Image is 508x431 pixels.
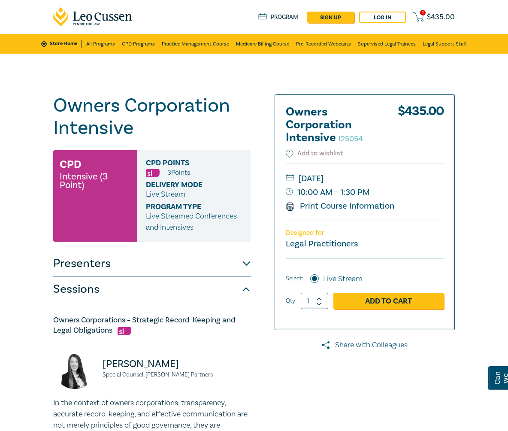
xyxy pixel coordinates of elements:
a: Store Home [41,40,82,48]
small: Legal Practitioners [286,238,358,249]
h5: Owners Corporations – Strategic Record-Keeping and Legal Obligations [53,315,251,336]
img: Substantive Law [118,327,131,335]
img: Deborah Andronaco [53,346,96,389]
a: Pre-Recorded Webcasts [296,34,351,54]
span: Program type [146,203,225,211]
button: Sessions [53,276,251,302]
span: CPD Points [146,159,225,167]
button: Add to wishlist [286,149,343,158]
label: Live Stream [323,273,363,285]
a: Print Course Information [286,200,394,212]
small: [DATE] [286,172,444,185]
a: Share with Colleagues [275,340,455,351]
a: Legal Support Staff [423,34,467,54]
label: Qty [286,296,295,306]
input: 1 [301,293,328,309]
a: Log in [359,12,406,23]
img: Substantive Law [146,169,160,177]
a: CPD Programs [122,34,155,54]
li: 3 Point s [167,167,190,178]
p: Live Streamed Conferences and Intensives [146,211,242,233]
small: 10:00 AM - 1:30 PM [286,185,444,199]
p: Designed for [286,229,444,237]
a: Medicare Billing Course [236,34,289,54]
small: Special Counsel, [PERSON_NAME] Partners [103,372,251,378]
button: Presenters [53,251,251,276]
p: [PERSON_NAME] [103,357,251,371]
small: Intensive (3 Point) [60,172,131,189]
a: sign up [307,12,354,23]
div: $ 435.00 [398,106,444,149]
span: 1 [420,10,426,15]
a: Add to Cart [333,293,444,309]
span: Live Stream [146,189,185,199]
span: Select: [286,274,303,283]
span: $ 435.00 [427,13,455,21]
a: Program [258,13,298,21]
h2: Owners Corporation Intensive [286,106,380,144]
a: All Programs [86,34,115,54]
a: Supervised Legal Trainees [358,34,416,54]
small: I25054 [339,134,363,144]
a: Practice Management Course [162,34,229,54]
h3: CPD [60,157,81,172]
span: Delivery Mode [146,181,225,189]
h1: Owners Corporation Intensive [53,94,251,139]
